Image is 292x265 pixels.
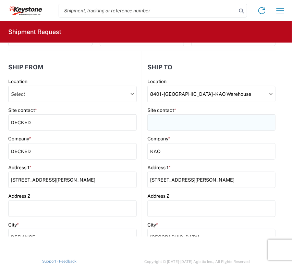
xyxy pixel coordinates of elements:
h2: Ship to [147,64,172,71]
label: Address 1 [147,164,171,171]
h2: Shipment Request [8,28,61,36]
label: Address 1 [8,164,32,171]
a: Feedback [59,259,76,263]
label: City [147,222,158,228]
a: Support [42,259,59,263]
label: Site contact [147,107,176,113]
label: Company [147,136,170,142]
input: Select [8,86,137,102]
label: Company [8,136,31,142]
label: Site contact [8,107,37,113]
label: Location [8,78,27,84]
span: Copyright © [DATE]-[DATE] Agistix Inc., All Rights Reserved [144,258,250,265]
label: Address 2 [147,193,169,199]
label: City [8,222,19,228]
label: Location [147,78,167,84]
h2: Ship from [8,64,44,71]
input: Shipment, tracking or reference number [59,4,236,17]
input: Select [147,86,276,102]
label: Address 2 [8,193,30,199]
